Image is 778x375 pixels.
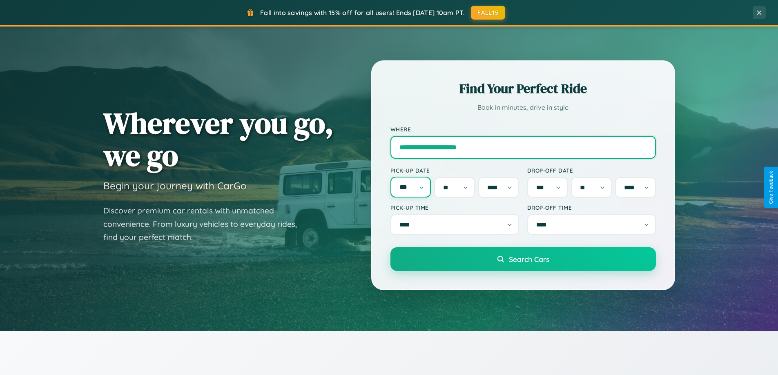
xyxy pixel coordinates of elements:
[471,6,505,20] button: FALL15
[768,171,774,204] div: Give Feedback
[390,167,519,174] label: Pick-up Date
[390,126,656,133] label: Where
[390,204,519,211] label: Pick-up Time
[390,247,656,271] button: Search Cars
[103,107,334,171] h1: Wherever you go, we go
[527,204,656,211] label: Drop-off Time
[390,102,656,113] p: Book in minutes, drive in style
[390,80,656,98] h2: Find Your Perfect Ride
[103,180,247,192] h3: Begin your journey with CarGo
[527,167,656,174] label: Drop-off Date
[509,255,549,264] span: Search Cars
[103,204,308,244] p: Discover premium car rentals with unmatched convenience. From luxury vehicles to everyday rides, ...
[260,9,465,17] span: Fall into savings with 15% off for all users! Ends [DATE] 10am PT.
